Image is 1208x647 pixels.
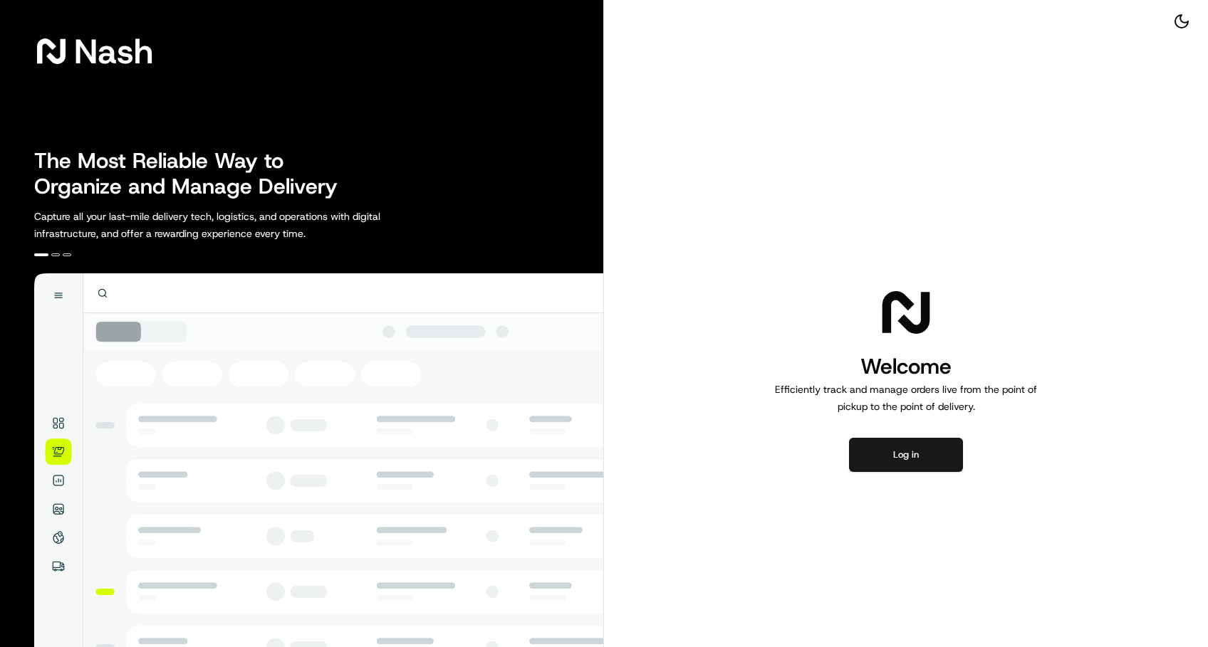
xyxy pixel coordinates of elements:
p: Efficiently track and manage orders live from the point of pickup to the point of delivery. [769,381,1043,415]
span: Nash [74,37,153,65]
p: Capture all your last-mile delivery tech, logistics, and operations with digital infrastructure, ... [34,208,444,242]
h1: Welcome [769,352,1043,381]
h2: The Most Reliable Way to Organize and Manage Delivery [34,148,353,199]
button: Log in [849,438,963,472]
